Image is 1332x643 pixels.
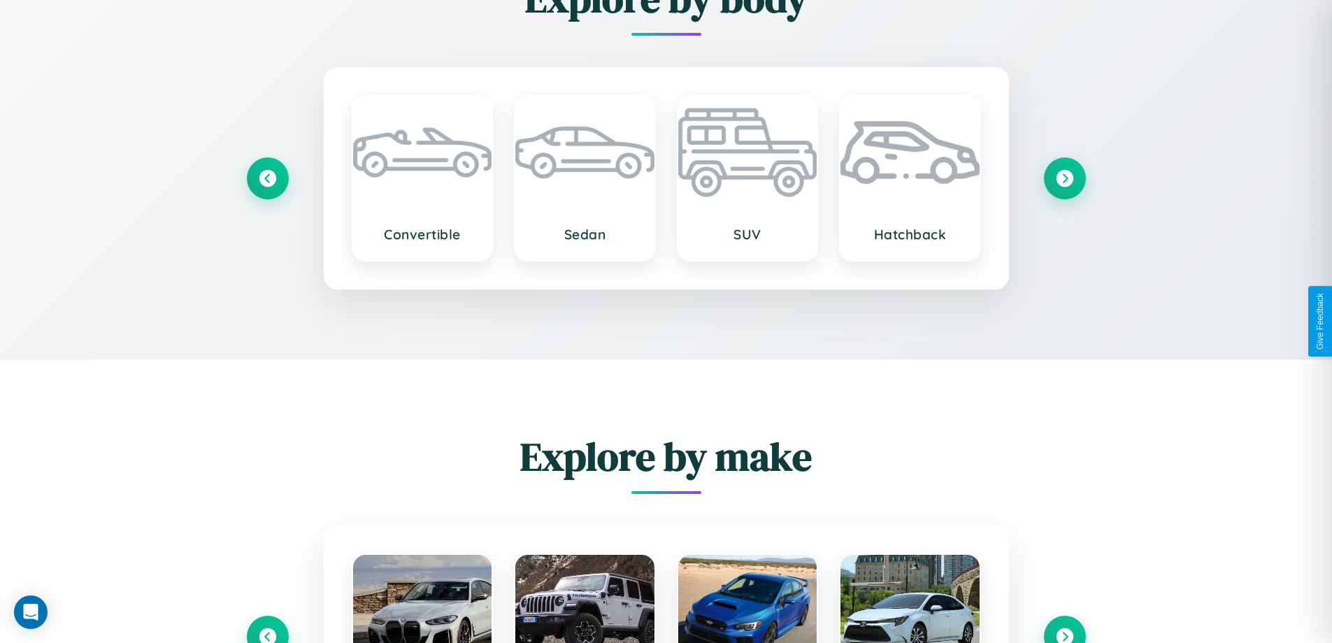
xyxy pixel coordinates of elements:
h3: SUV [692,226,803,243]
h3: Convertible [367,226,478,243]
div: Open Intercom Messenger [14,595,48,629]
div: Give Feedback [1315,293,1325,350]
h3: Sedan [529,226,640,243]
h3: Hatchback [854,226,966,243]
h2: Explore by make [247,430,1086,483]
